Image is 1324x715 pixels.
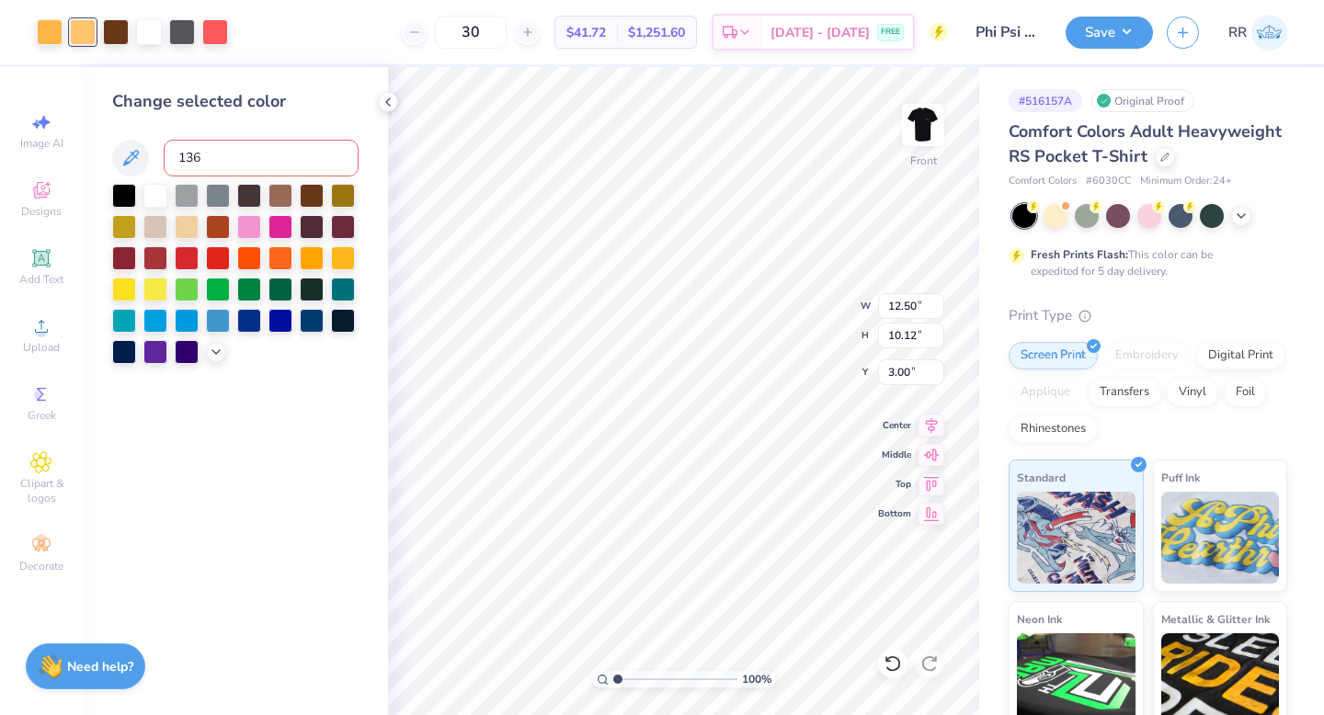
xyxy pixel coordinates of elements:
span: Designs [21,204,62,219]
span: Standard [1017,468,1066,487]
img: Front [905,107,942,143]
span: Add Text [19,272,63,287]
span: Comfort Colors [1009,174,1077,189]
div: Front [910,153,937,169]
span: # 6030CC [1086,174,1131,189]
span: Middle [878,448,911,461]
strong: Need help? [67,658,133,675]
input: e.g. 7428 c [164,140,359,176]
span: $41.72 [566,23,606,42]
div: Digital Print [1196,342,1285,369]
span: Top [878,478,911,491]
img: Rigil Kent Ricardo [1251,15,1287,51]
span: Minimum Order: 24 + [1140,174,1232,189]
span: RR [1228,22,1247,43]
div: Foil [1224,379,1267,406]
span: 100 % [742,671,771,687]
div: Original Proof [1091,89,1194,112]
span: Neon Ink [1017,609,1062,629]
span: Greek [28,408,56,423]
span: $1,251.60 [628,23,685,42]
div: Transfers [1088,379,1161,406]
img: Standard [1017,492,1136,584]
div: Embroidery [1103,342,1191,369]
input: – – [435,16,507,49]
span: FREE [881,26,900,39]
div: Rhinestones [1009,415,1098,443]
input: Untitled Design [962,14,1052,51]
div: Screen Print [1009,342,1098,369]
span: [DATE] - [DATE] [770,23,870,42]
img: Puff Ink [1161,492,1280,584]
div: # 516157A [1009,89,1082,112]
button: Save [1066,17,1153,49]
div: This color can be expedited for 5 day delivery. [1031,246,1257,279]
span: Decorate [19,559,63,573]
strong: Fresh Prints Flash: [1031,247,1128,262]
div: Vinyl [1167,379,1218,406]
span: Puff Ink [1161,468,1200,487]
span: Image AI [20,136,63,151]
span: Comfort Colors Adult Heavyweight RS Pocket T-Shirt [1009,120,1282,167]
div: Print Type [1009,305,1287,326]
span: Metallic & Glitter Ink [1161,609,1270,629]
span: Bottom [878,507,911,520]
span: Center [878,419,911,432]
div: Change selected color [112,89,359,114]
a: RR [1228,15,1287,51]
span: Upload [23,340,60,355]
div: Applique [1009,379,1082,406]
span: Clipart & logos [9,476,74,505]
